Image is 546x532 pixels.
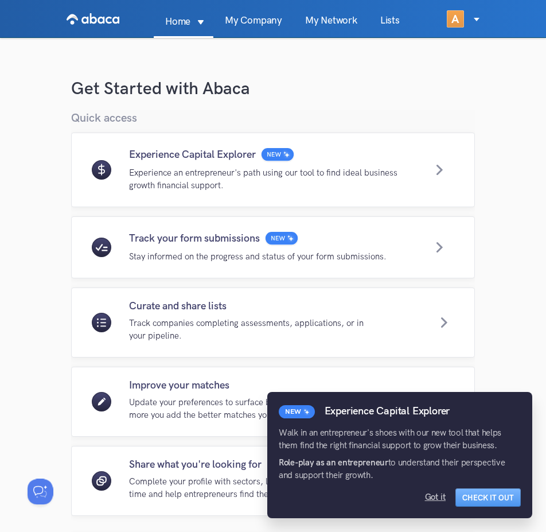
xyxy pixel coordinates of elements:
[325,403,450,418] h3: Experience Capital Explorer
[425,488,446,507] button: Got it
[369,15,411,37] a: Lists
[213,15,294,37] a: My Company
[294,15,369,37] a: My Network
[67,10,119,28] img: VIRAL Logo
[154,13,202,29] p: Home
[28,479,53,505] iframe: Help Scout Beacon - Open
[279,426,521,452] p: Walk in an entrepreneur's shoes with our new tool that helps them find the right financial suppor...
[285,408,301,415] p: New
[425,491,446,503] div: Got it
[279,457,388,468] strong: Role-play as an entrepreneur
[447,10,464,28] span: A
[455,488,521,507] button: Check it out
[301,406,312,417] img: Icon - stars--white
[447,5,479,33] div: A
[279,456,521,481] p: to understand their perspective and support their growth.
